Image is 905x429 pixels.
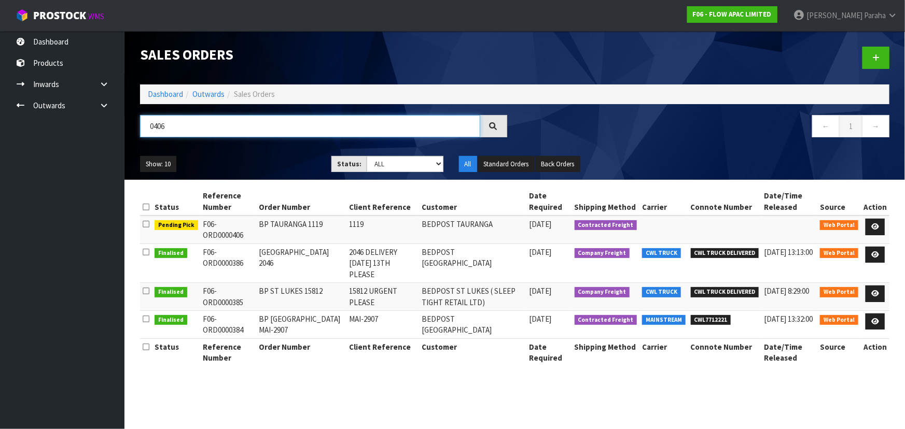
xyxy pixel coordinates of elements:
td: F06-ORD0000385 [201,283,257,311]
a: 1 [839,115,862,137]
td: BP TAURANGA 1119 [256,216,346,244]
th: Date Required [526,338,572,366]
td: F06-ORD0000406 [201,216,257,244]
td: F06-ORD0000386 [201,244,257,282]
th: Carrier [639,188,688,216]
td: F06-ORD0000384 [201,310,257,338]
th: Client Reference [347,188,420,216]
th: Date/Time Released [761,338,817,366]
td: BEDPOST TAURANGA [419,216,526,244]
span: [DATE] [529,286,551,296]
span: Paraha [864,10,886,20]
td: BEDPOST [GEOGRAPHIC_DATA] [419,244,526,282]
th: Customer [419,188,526,216]
span: CWL7712221 [691,315,731,325]
span: [DATE] [529,314,551,324]
th: Reference Number [201,188,257,216]
td: BP ST LUKES 15812 [256,283,346,311]
th: Date Required [526,188,572,216]
span: Web Portal [820,220,858,231]
td: 2046 DELIVERY [DATE] 13TH PLEASE [347,244,420,282]
button: All [459,156,477,173]
span: CWL TRUCK DELIVERED [691,287,759,297]
td: BEDPOST [GEOGRAPHIC_DATA] [419,310,526,338]
th: Connote Number [688,188,762,216]
button: Back Orders [536,156,580,173]
span: [DATE] 13:32:00 [764,314,813,324]
span: CWL TRUCK [642,287,681,297]
span: CWL TRUCK DELIVERED [691,248,759,259]
span: ProStock [33,9,86,22]
th: Source [817,338,861,366]
th: Carrier [639,338,688,366]
a: Dashboard [148,89,183,99]
input: Search sales orders [140,115,480,137]
span: Finalised [155,287,187,297]
span: Company Freight [575,248,630,259]
span: Contracted Freight [575,315,637,325]
td: 1119 [347,216,420,244]
span: MAINSTREAM [642,315,686,325]
th: Status [152,188,201,216]
span: Web Portal [820,248,858,259]
h1: Sales Orders [140,47,507,62]
th: Order Number [256,188,346,216]
td: BP [GEOGRAPHIC_DATA] MAI-2907 [256,310,346,338]
th: Action [861,188,889,216]
span: Sales Orders [234,89,275,99]
strong: F06 - FLOW APAC LIMITED [693,10,772,19]
th: Reference Number [201,338,257,366]
th: Status [152,338,201,366]
button: Show: 10 [140,156,176,173]
span: Contracted Freight [575,220,637,231]
a: Outwards [192,89,225,99]
th: Order Number [256,338,346,366]
th: Client Reference [347,338,420,366]
span: Finalised [155,315,187,325]
td: BEDPOST ST LUKES ( SLEEP TIGHT RETAIL LTD) [419,283,526,311]
td: [GEOGRAPHIC_DATA] 2046 [256,244,346,282]
th: Customer [419,338,526,366]
span: [DATE] [529,219,551,229]
th: Connote Number [688,338,762,366]
th: Action [861,338,889,366]
span: Pending Pick [155,220,198,231]
span: Web Portal [820,315,858,325]
th: Shipping Method [572,338,640,366]
td: MAI-2907 [347,310,420,338]
span: [DATE] [529,247,551,257]
nav: Page navigation [523,115,890,140]
a: F06 - FLOW APAC LIMITED [687,6,777,23]
span: Web Portal [820,287,858,297]
th: Shipping Method [572,188,640,216]
span: Finalised [155,248,187,259]
span: [PERSON_NAME] [806,10,862,20]
th: Date/Time Released [761,188,817,216]
a: ← [812,115,840,137]
span: CWL TRUCK [642,248,681,259]
img: cube-alt.png [16,9,29,22]
span: Company Freight [575,287,630,297]
td: 15812 URGENT PLEASE [347,283,420,311]
a: → [862,115,889,137]
span: [DATE] 8:29:00 [764,286,809,296]
button: Standard Orders [478,156,535,173]
strong: Status: [337,160,361,168]
th: Source [817,188,861,216]
span: [DATE] 13:13:00 [764,247,813,257]
small: WMS [88,11,104,21]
